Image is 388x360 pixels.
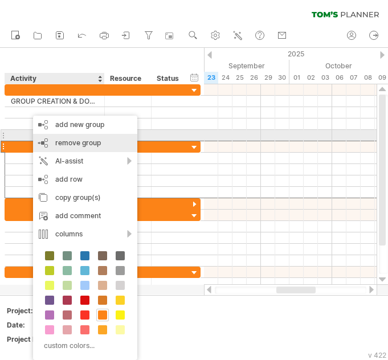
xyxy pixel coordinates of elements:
[33,152,137,170] div: AI-assist
[33,207,137,225] div: add comment
[368,351,386,359] div: v 422
[289,72,304,84] div: Wednesday, 1 October 2025
[55,138,101,147] span: remove group
[33,170,137,189] div: add row
[361,72,375,84] div: Wednesday, 8 October 2025
[33,116,137,134] div: add new group
[247,72,261,84] div: Friday, 26 September 2025
[39,338,128,353] div: custom colors...
[304,72,318,84] div: Thursday, 2 October 2025
[261,72,275,84] div: Monday, 29 September 2025
[7,334,70,344] div: Project Number
[318,72,332,84] div: Friday, 3 October 2025
[157,73,182,84] div: Status
[332,72,346,84] div: Monday, 6 October 2025
[10,73,98,84] div: Activity
[11,96,99,107] div: GROUP CREATION & DOMAIN SELECTION
[275,72,289,84] div: Tuesday, 30 September 2025
[7,320,70,330] div: Date:
[346,72,361,84] div: Tuesday, 7 October 2025
[232,72,247,84] div: Thursday, 25 September 2025
[218,72,232,84] div: Wednesday, 24 September 2025
[204,72,218,84] div: Tuesday, 23 September 2025
[7,306,70,316] div: Project:
[33,225,137,243] div: columns
[110,73,145,84] div: Resource
[33,189,137,207] div: copy group(s)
